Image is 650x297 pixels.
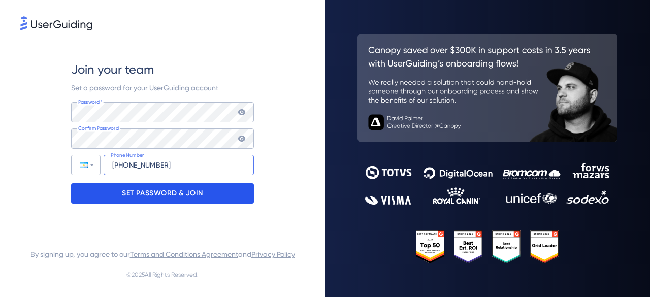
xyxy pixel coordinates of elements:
span: Set a password for your UserGuiding account [71,84,218,92]
a: Privacy Policy [251,250,295,258]
img: 9302ce2ac39453076f5bc0f2f2ca889b.svg [365,163,609,205]
input: Phone Number [104,155,254,175]
img: 25303e33045975176eb484905ab012ff.svg [416,230,559,263]
span: © 2025 All Rights Reserved. [126,269,199,281]
span: By signing up, you agree to our and [30,248,295,260]
p: SET PASSWORD & JOIN [122,185,203,202]
span: Join your team [71,61,154,78]
a: Terms and Conditions Agreement [130,250,238,258]
img: 8faab4ba6bc7696a72372aa768b0286c.svg [20,16,92,30]
div: Argentina: + 54 [72,155,100,175]
img: 26c0aa7c25a843aed4baddd2b5e0fa68.svg [357,34,617,142]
